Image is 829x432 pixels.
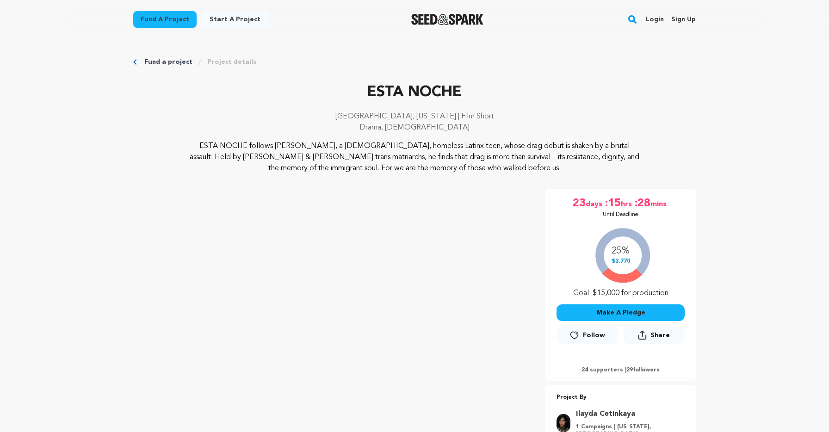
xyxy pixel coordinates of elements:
a: Fund a project [133,11,197,28]
a: Goto Ilayda Cetinkaya profile [576,408,679,420]
span: mins [650,196,668,211]
p: Drama, [DEMOGRAPHIC_DATA] [133,122,696,133]
span: 23 [573,196,586,211]
p: [GEOGRAPHIC_DATA], [US_STATE] | Film Short [133,111,696,122]
p: Project By [557,392,685,403]
div: Breadcrumb [133,57,696,67]
p: ESTA NOCHE follows [PERSON_NAME], a [DEMOGRAPHIC_DATA], homeless Latinx teen, whose drag debut is... [190,141,640,174]
span: :15 [604,196,621,211]
span: Share [624,327,685,347]
p: Until Deadline [603,211,638,218]
a: Follow [557,327,618,344]
span: Follow [583,331,605,340]
button: Make A Pledge [557,304,685,321]
span: 29 [626,367,633,373]
a: Sign up [671,12,696,27]
a: Fund a project [144,57,192,67]
a: Login [646,12,664,27]
a: Project details [207,57,256,67]
span: Share [650,331,670,340]
p: 24 supporters | followers [557,366,685,374]
span: hrs [621,196,634,211]
a: Seed&Spark Homepage [411,14,484,25]
p: ESTA NOCHE [133,81,696,104]
span: :28 [634,196,650,211]
a: Start a project [202,11,268,28]
span: days [586,196,604,211]
img: Seed&Spark Logo Dark Mode [411,14,484,25]
button: Share [624,327,685,344]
